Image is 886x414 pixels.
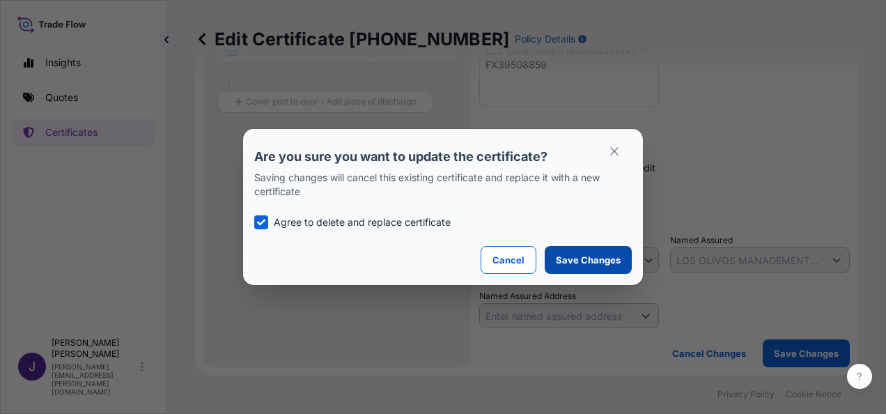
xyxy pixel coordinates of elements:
button: Save Changes [545,246,632,274]
p: Save Changes [556,253,621,267]
button: Cancel [481,246,536,274]
p: Are you sure you want to update the certificate? [254,148,632,165]
p: Cancel [492,253,524,267]
p: Saving changes will cancel this existing certificate and replace it with a new certificate [254,171,632,199]
p: Agree to delete and replace certificate [274,215,451,229]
